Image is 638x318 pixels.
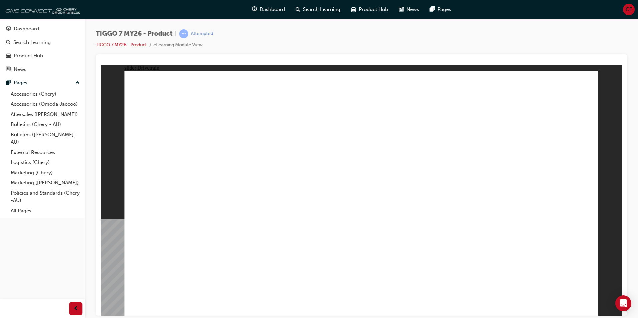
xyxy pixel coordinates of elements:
a: pages-iconPages [424,3,456,16]
a: News [3,63,82,76]
a: Marketing ([PERSON_NAME]) [8,178,82,188]
div: Product Hub [14,52,43,60]
span: News [406,6,419,13]
a: guage-iconDashboard [247,3,290,16]
img: oneconnect [3,3,80,16]
span: car-icon [351,5,356,14]
a: Accessories (Omoda Jaecoo) [8,99,82,109]
span: Product Hub [359,6,388,13]
span: pages-icon [6,80,11,86]
a: car-iconProduct Hub [346,3,393,16]
a: External Resources [8,147,82,158]
a: Product Hub [3,50,82,62]
button: Pages [3,77,82,89]
a: Search Learning [3,36,82,49]
span: learningRecordVerb_ATTEMPT-icon [179,29,188,38]
span: Dashboard [260,6,285,13]
span: search-icon [6,40,11,46]
button: CE [623,4,635,15]
span: Pages [437,6,451,13]
a: Logistics (Chery) [8,157,82,168]
div: Open Intercom Messenger [615,295,631,311]
li: eLearning Module View [153,41,203,49]
span: Search Learning [303,6,340,13]
span: car-icon [6,53,11,59]
span: CE [626,6,632,13]
span: guage-icon [252,5,257,14]
a: Bulletins (Chery - AU) [8,119,82,130]
a: Marketing (Chery) [8,168,82,178]
span: news-icon [399,5,404,14]
a: Aftersales ([PERSON_NAME]) [8,109,82,120]
a: Bulletins ([PERSON_NAME] - AU) [8,130,82,147]
button: DashboardSearch LearningProduct HubNews [3,21,82,77]
div: Search Learning [13,39,51,46]
span: up-icon [75,79,80,87]
div: Attempted [191,31,213,37]
span: news-icon [6,67,11,73]
div: Dashboard [14,25,39,33]
a: Accessories (Chery) [8,89,82,99]
span: | [175,30,177,38]
a: Dashboard [3,23,82,35]
a: TIGGO 7 MY26 - Product [96,42,147,48]
div: News [14,66,26,73]
a: Policies and Standards (Chery -AU) [8,188,82,206]
div: Pages [14,79,27,87]
span: guage-icon [6,26,11,32]
span: prev-icon [73,305,78,313]
a: All Pages [8,206,82,216]
span: search-icon [296,5,300,14]
span: TIGGO 7 MY26 - Product [96,30,173,38]
a: news-iconNews [393,3,424,16]
a: search-iconSearch Learning [290,3,346,16]
span: pages-icon [430,5,435,14]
